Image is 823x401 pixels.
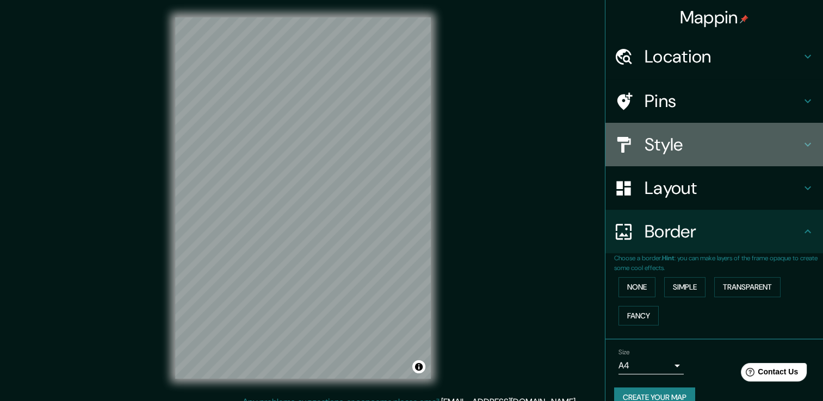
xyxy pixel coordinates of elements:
[618,357,684,374] div: A4
[680,7,749,28] h4: Mappin
[664,277,706,297] button: Simple
[645,90,801,112] h4: Pins
[662,254,675,262] b: Hint
[645,134,801,155] h4: Style
[605,166,823,210] div: Layout
[714,277,781,297] button: Transparent
[726,359,811,389] iframe: Help widget launcher
[614,253,823,273] p: Choose a border. : you can make layers of the frame opaque to create some cool effects.
[605,35,823,78] div: Location
[605,79,823,123] div: Pins
[645,177,801,199] h4: Layout
[605,123,823,166] div: Style
[740,15,748,23] img: pin-icon.png
[175,17,431,379] canvas: Map
[605,210,823,253] div: Border
[618,306,659,326] button: Fancy
[645,46,801,67] h4: Location
[618,348,630,357] label: Size
[618,277,655,297] button: None
[412,360,425,373] button: Toggle attribution
[645,221,801,242] h4: Border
